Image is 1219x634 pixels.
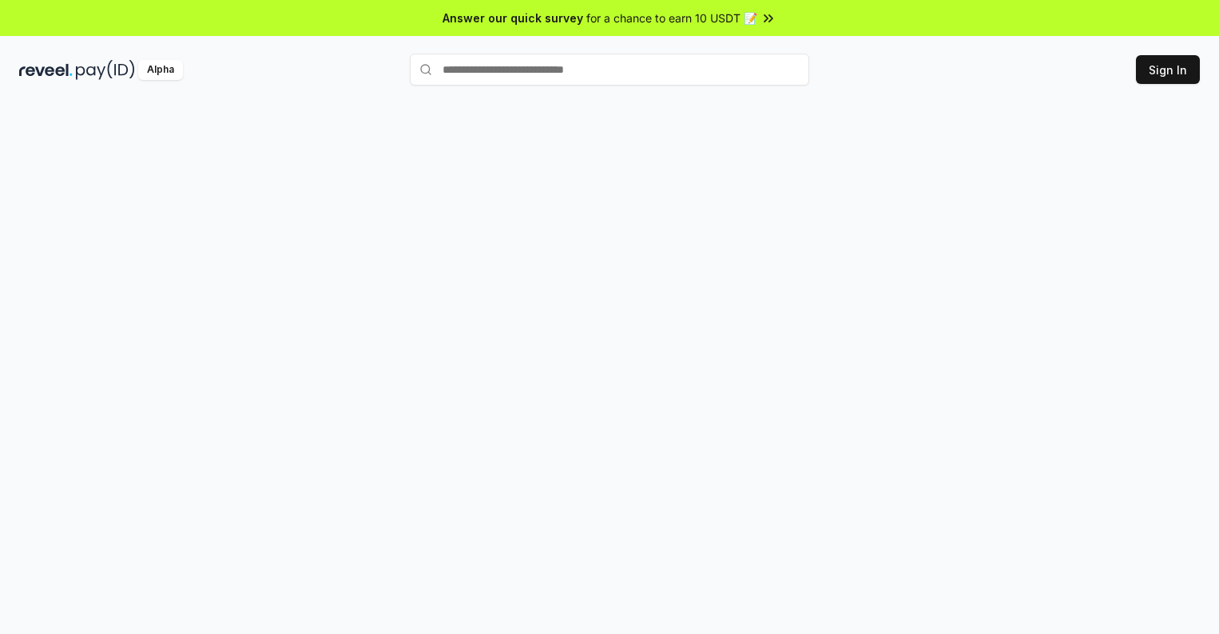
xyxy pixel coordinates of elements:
[1136,55,1200,84] button: Sign In
[19,60,73,80] img: reveel_dark
[76,60,135,80] img: pay_id
[443,10,583,26] span: Answer our quick survey
[586,10,757,26] span: for a chance to earn 10 USDT 📝
[138,60,183,80] div: Alpha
